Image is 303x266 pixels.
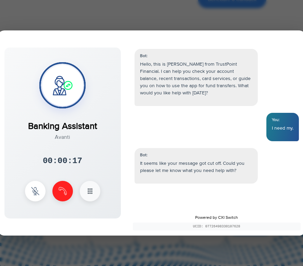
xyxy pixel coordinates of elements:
div: 00:00:17 [43,155,82,167]
p: I need my. [272,124,293,132]
p: Hello, this is [PERSON_NAME] from TrustPoint Financial. I can help you check your account balance... [140,61,252,96]
p: It seems like your message got cut off. Could you please let me know what you need help with? [140,160,252,174]
div: You: [272,117,293,123]
div: Bot: [140,53,252,59]
img: end Icon [59,187,67,195]
div: Banking Assistant [28,113,97,133]
div: Bot: [140,152,252,158]
img: mute Icon [31,187,39,195]
div: UCID: 07726498330107628 [133,223,301,230]
div: Avanti [28,133,97,141]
